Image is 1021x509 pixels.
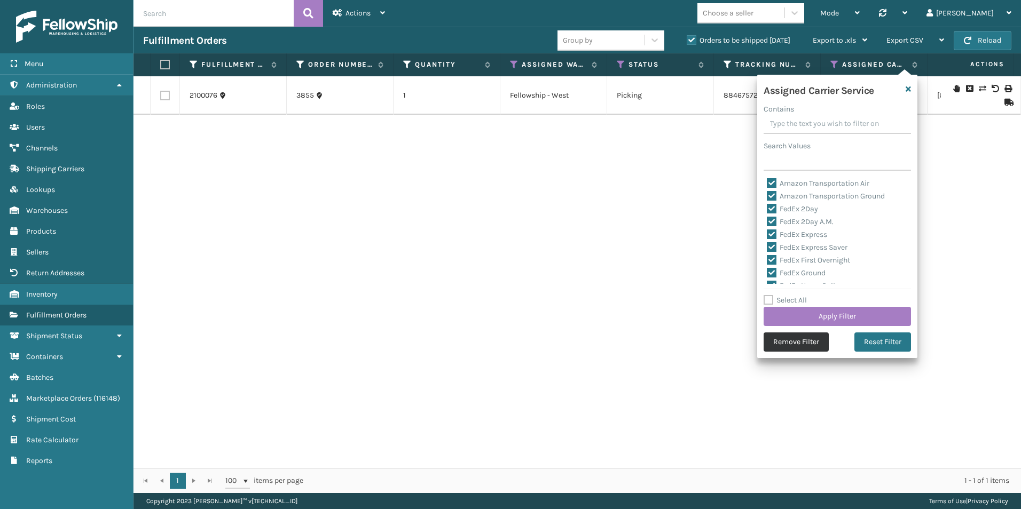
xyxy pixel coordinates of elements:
[966,85,972,92] i: Cancel Fulfillment Order
[979,85,985,92] i: Change shipping
[703,7,753,19] div: Choose a seller
[767,179,869,188] label: Amazon Transportation Air
[318,475,1009,486] div: 1 - 1 of 1 items
[143,34,226,47] h3: Fulfillment Orders
[767,268,826,277] label: FedEx Ground
[629,60,693,69] label: Status
[190,90,217,101] a: 2100076
[767,230,827,239] label: FedEx Express
[764,307,911,326] button: Apply Filter
[764,104,794,115] label: Contains
[26,248,49,257] span: Sellers
[201,60,266,69] label: Fulfillment Order Id
[26,352,63,361] span: Containers
[26,456,52,465] span: Reports
[345,9,371,18] span: Actions
[296,90,314,101] a: 3855
[767,217,834,226] label: FedEx 2Day A.M.
[764,332,829,352] button: Remove Filter
[735,60,800,69] label: Tracking Number
[687,36,790,45] label: Orders to be shipped [DATE]
[225,473,303,489] span: items per page
[26,123,45,132] span: Users
[26,331,82,340] span: Shipment Status
[764,296,807,305] label: Select All
[724,91,775,100] a: 884675724554
[170,473,186,489] a: 1
[16,11,117,43] img: logo
[26,373,53,382] span: Batches
[842,60,907,69] label: Assigned Carrier Service
[308,60,373,69] label: Order Number
[1004,99,1011,106] i: Mark as Shipped
[25,59,43,68] span: Menu
[500,76,607,115] td: Fellowship - West
[26,81,77,90] span: Administration
[992,85,998,92] i: Void Label
[764,115,911,134] input: Type the text you wish to filter on
[93,394,120,403] span: ( 116148 )
[26,144,58,153] span: Channels
[937,55,1011,73] span: Actions
[929,497,966,505] a: Terms of Use
[225,475,241,486] span: 100
[26,394,92,403] span: Marketplace Orders
[26,185,55,194] span: Lookups
[767,192,885,201] label: Amazon Transportation Ground
[813,36,856,45] span: Export to .xls
[886,36,923,45] span: Export CSV
[26,102,45,111] span: Roles
[767,281,849,290] label: FedEx Home Delivery
[764,81,874,97] h4: Assigned Carrier Service
[953,85,960,92] i: On Hold
[607,76,714,115] td: Picking
[563,35,593,46] div: Group by
[767,204,818,213] label: FedEx 2Day
[929,493,1008,509] div: |
[764,140,811,152] label: Search Values
[968,497,1008,505] a: Privacy Policy
[26,227,56,236] span: Products
[26,311,87,320] span: Fulfillment Orders
[767,243,847,252] label: FedEx Express Saver
[26,164,84,173] span: Shipping Carriers
[26,290,58,299] span: Inventory
[854,332,911,352] button: Reset Filter
[767,256,850,265] label: FedEx First Overnight
[26,268,84,277] span: Return Addresses
[820,9,839,18] span: Mode
[146,493,297,509] p: Copyright 2023 [PERSON_NAME]™ v [TECHNICAL_ID]
[26,435,78,444] span: Rate Calculator
[522,60,586,69] label: Assigned Warehouse
[394,76,500,115] td: 1
[415,60,480,69] label: Quantity
[26,206,68,215] span: Warehouses
[954,31,1011,50] button: Reload
[1004,85,1011,92] i: Print Label
[26,415,76,424] span: Shipment Cost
